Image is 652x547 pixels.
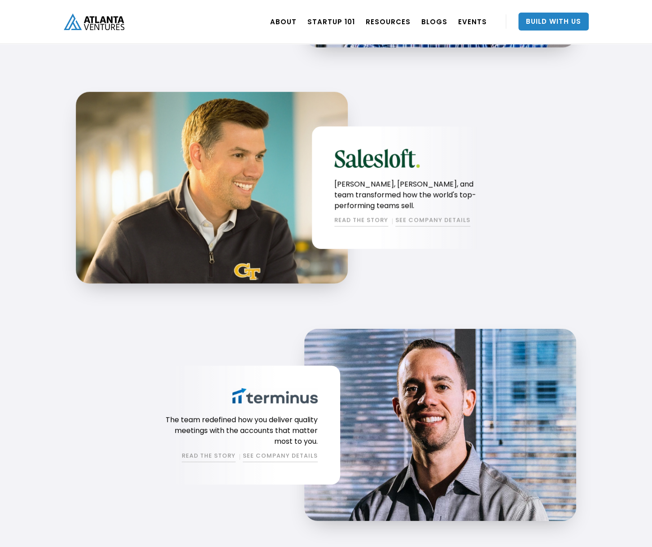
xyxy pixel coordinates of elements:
[76,92,348,284] img: Kyle Porter, CEO of SalesLoft
[304,329,576,521] img: Eric Spett, Terminus
[391,216,392,227] div: |
[334,216,388,227] a: READ THE STORY
[160,414,318,446] p: The team redefined how you deliver quality meetings with the accounts that matter most to you.
[270,9,297,34] a: ABOUT
[239,451,240,462] div: |
[334,149,420,168] img: salesloft logo
[182,451,236,462] a: READ THE STORY
[307,9,355,34] a: Startup 101
[232,388,318,403] img: Terminus Logo
[366,9,411,34] a: RESOURCES
[334,179,492,212] p: [PERSON_NAME], [PERSON_NAME], and team transformed how the world's top-performing teams sell.
[421,9,447,34] a: BLOGS
[243,451,318,462] a: SEE COMPANY DETAILS
[458,9,487,34] a: EVENTS
[518,13,589,31] a: Build With Us
[395,216,470,227] a: SEE COMPANY DETAILS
